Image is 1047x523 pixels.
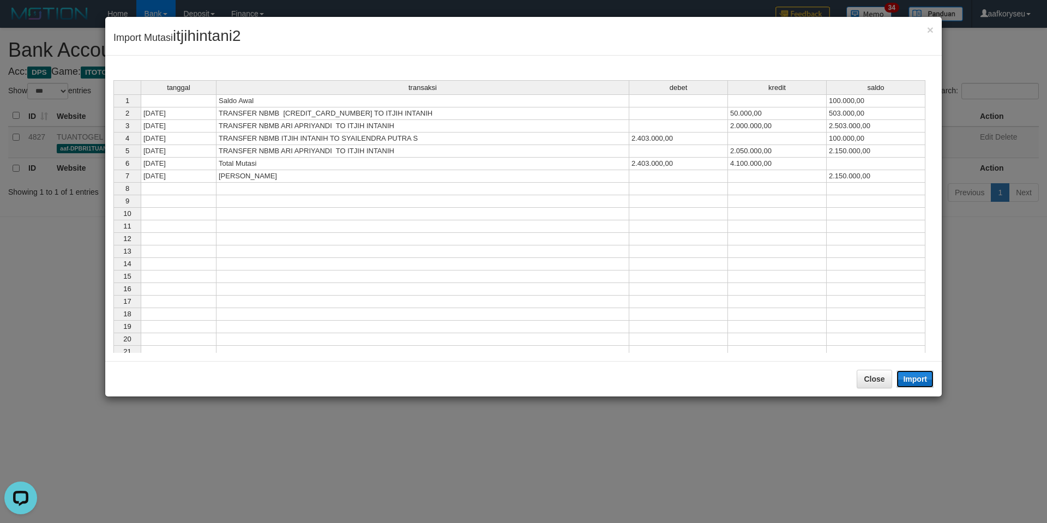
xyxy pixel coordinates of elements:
[125,197,129,205] span: 9
[125,97,129,105] span: 1
[141,107,216,120] td: [DATE]
[125,184,129,193] span: 8
[827,170,925,183] td: 2.150.000,00
[123,310,131,318] span: 18
[123,247,131,255] span: 13
[857,370,892,388] button: Close
[728,107,827,120] td: 50.000,00
[827,145,925,158] td: 2.150.000,00
[927,24,934,35] button: Close
[867,84,884,92] span: saldo
[113,32,241,43] span: Import Mutasi
[123,322,131,330] span: 19
[125,122,129,130] span: 3
[141,170,216,183] td: [DATE]
[768,84,786,92] span: kredit
[125,172,129,180] span: 7
[827,120,925,133] td: 2.503.000,00
[125,109,129,117] span: 2
[123,209,131,218] span: 10
[141,158,216,170] td: [DATE]
[125,159,129,167] span: 6
[123,272,131,280] span: 15
[827,107,925,120] td: 503.000,00
[927,23,934,36] span: ×
[728,145,827,158] td: 2.050.000,00
[167,84,190,92] span: tanggal
[123,235,131,243] span: 12
[827,94,925,107] td: 100.000,00
[123,335,131,343] span: 20
[216,170,629,183] td: [PERSON_NAME]
[728,120,827,133] td: 2.000.000,00
[141,145,216,158] td: [DATE]
[113,80,141,94] th: Select whole grid
[896,370,934,388] button: Import
[827,133,925,145] td: 100.000,00
[216,107,629,120] td: TRANSFER NBMB [CREDIT_CARD_NUMBER] TO ITJIH INTANIH
[123,260,131,268] span: 14
[123,222,131,230] span: 11
[216,133,629,145] td: TRANSFER NBMB ITJIH INTANIH TO SYAILENDRA PUTRA S
[125,147,129,155] span: 5
[123,347,131,356] span: 21
[173,27,241,44] span: itjihintani2
[123,285,131,293] span: 16
[670,84,688,92] span: debet
[629,133,728,145] td: 2.403.000,00
[216,158,629,170] td: Total Mutasi
[216,145,629,158] td: TRANSFER NBMB ARI APRIYANDI​ TO ITJIH INTANIH
[408,84,437,92] span: transaksi
[4,4,37,37] button: Open LiveChat chat widget
[141,133,216,145] td: [DATE]
[216,94,629,107] td: Saldo Awal
[629,158,728,170] td: 2.403.000,00
[216,120,629,133] td: TRANSFER NBMB ARI APRIYANDI​ TO ITJIH INTANIH
[728,158,827,170] td: 4.100.000,00
[123,297,131,305] span: 17
[141,120,216,133] td: [DATE]
[125,134,129,142] span: 4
